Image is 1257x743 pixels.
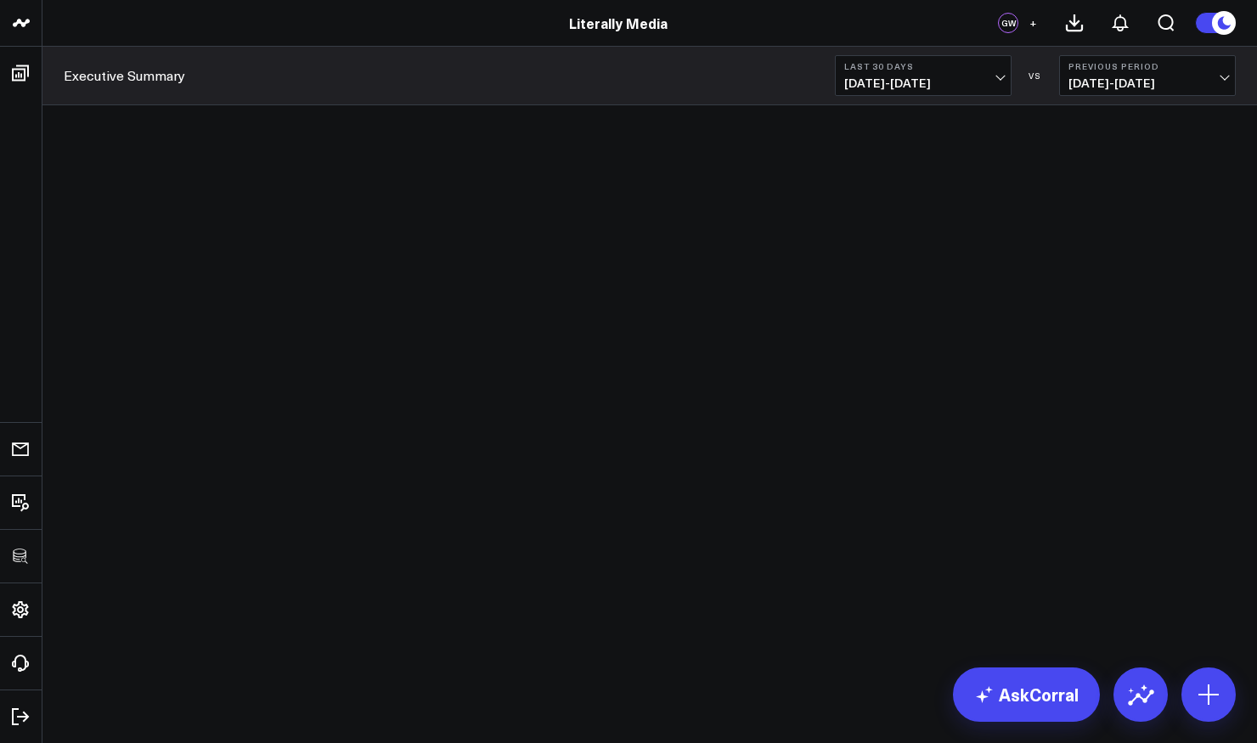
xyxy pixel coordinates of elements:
[1020,70,1051,81] div: VS
[64,66,185,85] a: Executive Summary
[953,667,1100,722] a: AskCorral
[1023,13,1043,33] button: +
[844,76,1002,90] span: [DATE] - [DATE]
[835,55,1012,96] button: Last 30 Days[DATE]-[DATE]
[998,13,1018,33] div: GW
[844,61,1002,71] b: Last 30 Days
[1029,17,1037,29] span: +
[1059,55,1236,96] button: Previous Period[DATE]-[DATE]
[569,14,668,32] a: Literally Media
[1068,76,1226,90] span: [DATE] - [DATE]
[1068,61,1226,71] b: Previous Period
